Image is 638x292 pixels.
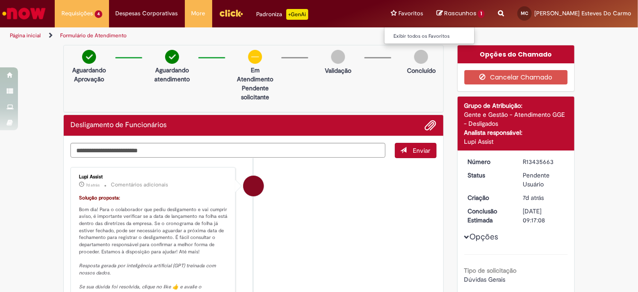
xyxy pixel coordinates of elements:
[86,182,100,188] time: 21/08/2025 11:17:11
[219,6,243,20] img: click_logo_yellow_360x200.png
[461,171,516,180] dt: Status
[464,110,568,128] div: Gente e Gestão - Atendimento GGE - Desligados
[523,157,564,166] div: R13435663
[464,137,568,146] div: Lupi Assist
[95,10,102,18] span: 4
[86,182,100,188] span: 7d atrás
[1,4,47,22] img: ServiceNow
[116,9,178,18] span: Despesas Corporativas
[70,143,385,158] textarea: Digite sua mensagem aqui...
[461,157,516,166] dt: Número
[464,101,568,110] div: Grupo de Atribuição:
[464,275,506,283] span: Dúvidas Gerais
[286,9,308,20] p: +GenAi
[331,50,345,64] img: img-circle-grey.png
[150,66,194,84] p: Aguardando atendimento
[523,193,564,202] div: 21/08/2025 11:17:03
[398,9,423,18] span: Favoritos
[67,66,111,84] p: Aguardando Aprovação
[395,143,437,158] button: Enviar
[257,9,308,20] div: Padroniza
[523,194,544,202] time: 21/08/2025 11:17:03
[243,176,264,196] div: Lupi Assist
[478,10,485,18] span: 1
[413,146,431,155] span: Enviar
[523,207,564,225] div: [DATE] 09:17:08
[233,84,277,102] p: Pendente solicitante
[464,128,568,137] div: Analista responsável:
[461,207,516,225] dt: Conclusão Estimada
[385,31,483,41] a: Exibir todos os Favoritos
[70,121,166,129] h2: Desligamento de Funcionários Histórico de tíquete
[425,119,437,131] button: Adicionar anexos
[464,266,517,274] b: Tipo de solicitação
[414,50,428,64] img: img-circle-grey.png
[325,66,351,75] p: Validação
[407,66,436,75] p: Concluído
[233,66,277,84] p: Em Atendimento
[61,9,93,18] span: Requisições
[10,32,41,39] a: Página inicial
[79,174,228,180] div: Lupi Assist
[248,50,262,64] img: circle-minus.png
[60,32,127,39] a: Formulário de Atendimento
[521,10,528,16] span: MC
[523,194,544,202] span: 7d atrás
[464,70,568,84] button: Cancelar Chamado
[192,9,205,18] span: More
[444,9,476,18] span: Rascunhos
[7,27,419,44] ul: Trilhas de página
[437,9,485,18] a: Rascunhos
[165,50,179,64] img: check-circle-green.png
[458,45,575,63] div: Opções do Chamado
[534,9,631,17] span: [PERSON_NAME] Esteves Do Carmo
[79,195,120,201] font: Solução proposta:
[461,193,516,202] dt: Criação
[384,27,475,44] ul: Favoritos
[111,181,168,189] small: Comentários adicionais
[82,50,96,64] img: check-circle-green.png
[523,171,564,189] div: Pendente Usuário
